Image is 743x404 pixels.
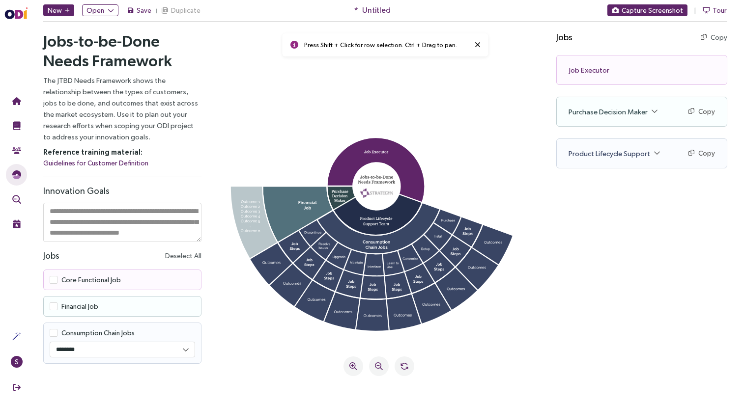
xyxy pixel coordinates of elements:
span: Purchase Decision Maker [541,82,630,94]
span: Capture Screenshot [622,5,683,16]
button: Live Events [6,213,27,235]
button: Copy [661,82,687,94]
img: Actions [12,332,21,341]
span: Save [137,5,151,16]
span: New [48,5,62,16]
button: Training [6,115,27,136]
button: Outcome Validation [6,189,27,210]
img: Community [12,146,21,155]
button: New [43,4,74,16]
img: JTBD Needs Framework [12,170,21,179]
button: Open [82,4,118,16]
button: Needs Framework [6,164,27,186]
img: Training [12,121,21,130]
button: Tour [702,4,727,16]
span: Core Functional Job [34,252,93,260]
iframe: Needs Framework [28,24,743,393]
button: S [6,351,27,373]
button: Copy [661,124,687,135]
span: Consumption Chain Jobs [34,305,107,313]
span: S [15,356,19,368]
button: Actions [6,325,27,347]
span: Open [86,5,104,16]
span: Financial Job [34,279,71,287]
img: Outcome Validation [12,195,21,204]
button: Sign Out [6,377,27,398]
img: Live Events [12,219,21,228]
p: Press Shift + Click for row selection. Ctrl + Drag to pan. [277,16,441,27]
span: Untitled [362,4,391,16]
button: Community [6,139,27,161]
button: Capture Screenshot [607,4,687,16]
button: Duplicate [161,4,201,16]
button: Home [6,90,27,112]
button: Deselect All [138,226,174,238]
span: Product Lifecycle Support [541,124,632,135]
h4: Jobs [529,8,545,20]
button: Save [126,4,152,16]
span: Tour [713,5,727,16]
button: Copy [673,10,700,18]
